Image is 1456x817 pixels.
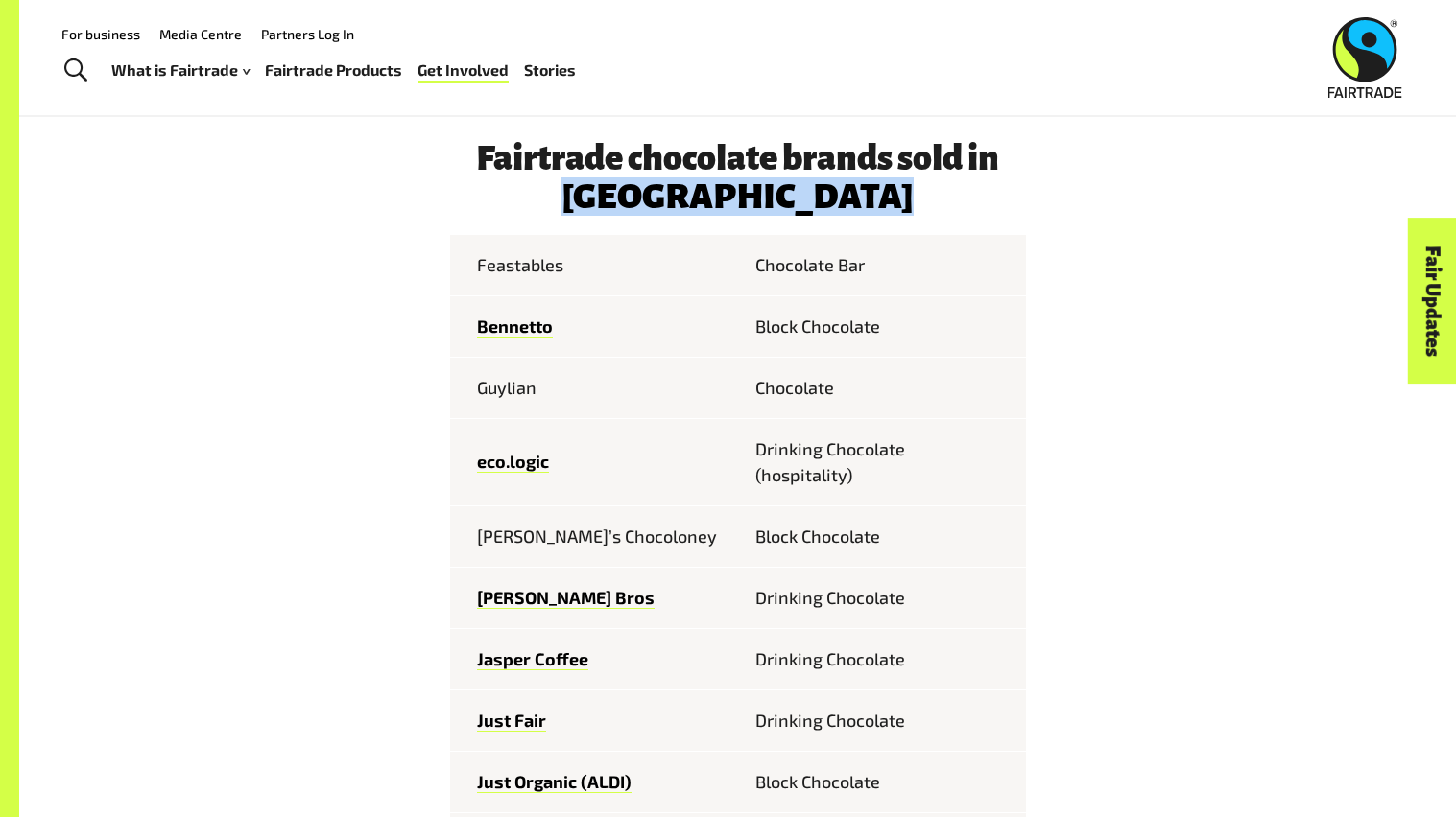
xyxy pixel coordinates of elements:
[477,771,632,793] a: Just Organic (ALDI)
[738,628,1026,689] td: Drinking Chocolate
[450,139,1026,216] h3: Fairtrade chocolate brands sold in [GEOGRAPHIC_DATA]
[738,235,1026,296] td: Chocolate Bar
[477,710,546,732] a: Just Fair
[261,26,354,42] a: Partners Log In
[450,505,738,567] td: [PERSON_NAME]’s Chocoloney
[738,295,1026,357] td: Block Chocolate
[450,235,738,296] td: Feastables
[477,587,655,609] a: [PERSON_NAME] Bros
[1328,17,1402,98] img: Fairtrade Australia New Zealand logo
[477,315,553,338] a: Bennetto
[418,57,509,84] a: Get Involved
[738,567,1026,628] td: Drinking Chocolate
[61,26,140,42] a: For business
[52,47,99,95] a: Toggle Search
[265,57,402,84] a: Fairtrade Products
[738,357,1026,418] td: Chocolate
[159,26,242,42] a: Media Centre
[524,57,576,84] a: Stories
[111,57,250,84] a: What is Fairtrade
[738,505,1026,567] td: Block Chocolate
[738,689,1026,751] td: Drinking Chocolate
[738,418,1026,505] td: Drinking Chocolate (hospitality)
[477,451,549,473] a: eco.logic
[738,751,1026,812] td: Block Chocolate
[450,357,738,418] td: Guylian
[477,648,588,670] a: Jasper Coffee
